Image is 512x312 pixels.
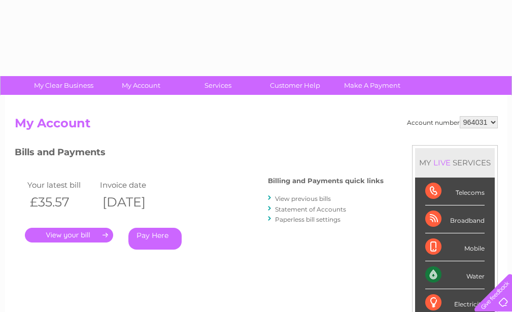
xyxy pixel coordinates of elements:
[425,261,485,289] div: Water
[97,178,170,192] td: Invoice date
[25,178,98,192] td: Your latest bill
[97,192,170,213] th: [DATE]
[407,116,498,128] div: Account number
[425,205,485,233] div: Broadband
[25,192,98,213] th: £35.57
[15,116,498,135] h2: My Account
[330,76,414,95] a: Make A Payment
[275,216,340,223] a: Paperless bill settings
[425,233,485,261] div: Mobile
[275,205,346,213] a: Statement of Accounts
[176,76,260,95] a: Services
[275,195,331,202] a: View previous bills
[268,177,384,185] h4: Billing and Payments quick links
[425,178,485,205] div: Telecoms
[15,145,384,163] h3: Bills and Payments
[431,158,453,167] div: LIVE
[128,228,182,250] a: Pay Here
[99,76,183,95] a: My Account
[415,148,495,177] div: MY SERVICES
[25,228,113,242] a: .
[22,76,106,95] a: My Clear Business
[253,76,337,95] a: Customer Help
